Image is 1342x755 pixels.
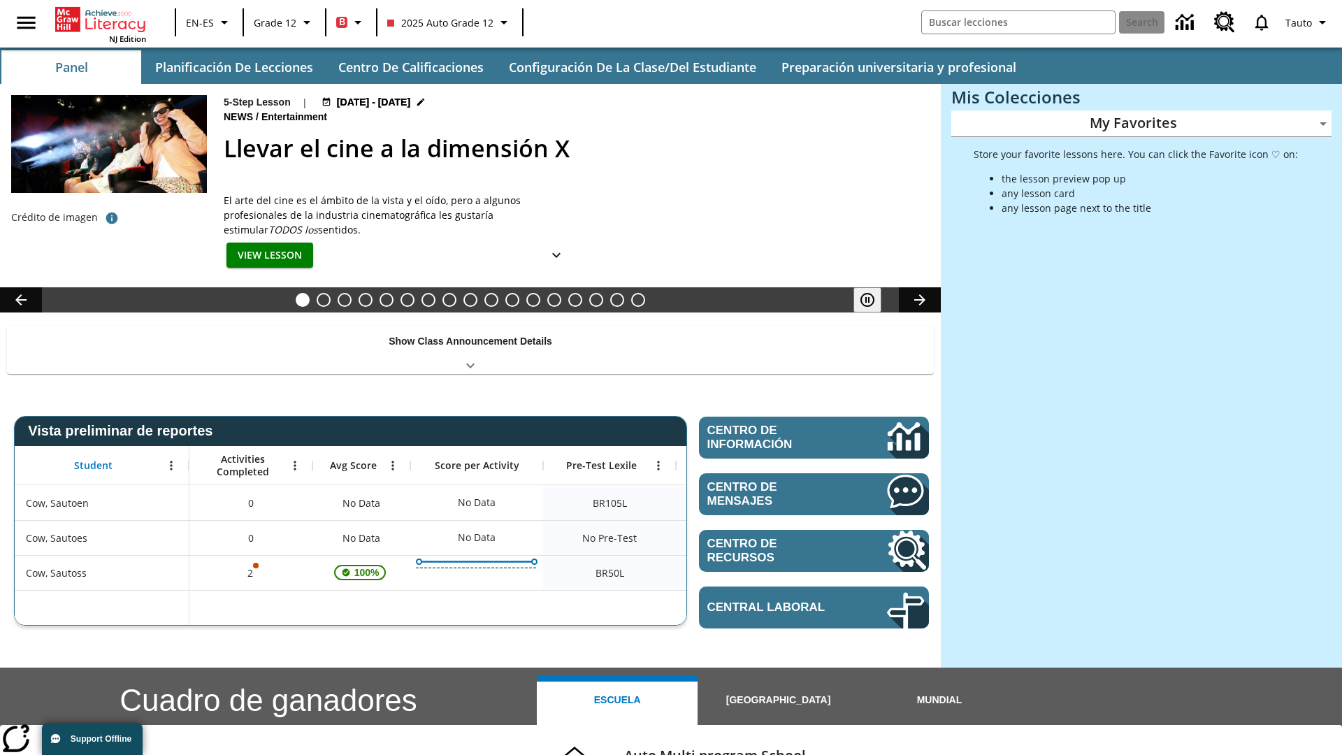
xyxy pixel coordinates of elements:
button: Crédito de foto: The Asahi Shimbun vía Getty Images [98,206,126,231]
button: Centro de calificaciones [327,50,495,84]
span: Centro de recursos [707,537,845,565]
button: Boost El color de la clase es rojo. Cambiar el color de la clase. [331,10,372,35]
button: Panel [1,50,141,84]
button: Slide 15 ¡Hurra por el Día de la Constitución! [589,293,603,307]
span: 0 [248,496,254,510]
button: Abrir menú [284,455,305,476]
span: NJ Edition [109,34,146,44]
span: B [339,13,345,31]
span: | [302,95,308,110]
span: Central laboral [707,601,845,614]
button: Abrir menú [648,455,669,476]
div: Beginning reader 105 Lexile, ER, Según la medida de lectura Lexile, el estudiante es un Lector Em... [676,485,809,520]
span: Centro de información [707,424,839,452]
em: TODOS los [268,223,318,236]
span: 2025 Auto Grade 12 [387,15,493,30]
span: Support Offline [71,734,131,744]
button: Slide 11 Mixed Practice: Citing Evidence [505,293,519,307]
a: Centro de recursos, Se abrirá en una pestaña nueva. [1206,3,1243,41]
span: Vista preliminar de reportes [28,423,219,439]
button: Carrusel de lecciones, seguir [899,287,941,312]
span: Beginning reader 105 Lexile, Cow, Sautoen [593,496,627,510]
div: Show Class Announcement Details [7,326,934,374]
span: Centro de mensajes [707,480,845,508]
button: Ver más [542,243,570,268]
span: Cow, Sautoes [26,531,87,545]
button: Slide 12 Pre-release lesson [526,293,540,307]
h3: Mis Colecciones [951,87,1332,107]
div: No Data, Cow, Sautoes [451,524,503,552]
span: Tauto [1285,15,1312,30]
li: any lesson page next to the title [1002,201,1298,215]
span: Cow, Sautoen [26,496,89,510]
button: Slide 7 Solar Power to the People [421,293,435,307]
span: [DATE] - [DATE] [337,95,410,110]
button: Slide 10 The Invasion of the Free CD [484,293,498,307]
button: Slide 8 Attack of the Terrifying Tomatoes [442,293,456,307]
span: Pre-Test Lexile [566,459,637,472]
button: Configuración de la clase/del estudiante [498,50,767,84]
p: 2 [246,566,256,580]
div: No Data, Cow, Sautoen [312,485,410,520]
button: Mundial [859,676,1020,725]
li: any lesson card [1002,186,1298,201]
span: / [256,111,259,122]
button: Preparación universitaria y profesional [770,50,1027,84]
button: Slide 6 The Last Homesteaders [401,293,414,307]
button: Class: 2025 Auto Grade 12, Selecciona una clase [382,10,518,35]
button: [GEOGRAPHIC_DATA] [698,676,858,725]
a: Centro de mensajes [699,473,929,515]
button: Slide 4 ¿Los autos del futuro? [359,293,373,307]
p: Store your favorite lessons here. You can click the Favorite icon ♡ on: [974,147,1298,161]
button: Abrir menú [382,455,403,476]
div: 0, Cow, Sautoes [189,520,312,555]
p: 5-Step Lesson [224,95,291,110]
button: Language: EN-ES, Selecciona un idioma [180,10,238,35]
button: Slide 1 Llevar el cine a la dimensión X [296,293,310,307]
button: Pausar [853,287,881,312]
img: El panel situado frente a los asientos rocía con agua nebulizada al feliz público en un cine equi... [11,95,207,193]
span: Student [74,459,113,472]
div: , 100%, La puntuación media de 100% correspondiente al primer intento de este estudiante de respo... [312,555,410,590]
span: Beginning reader 50 Lexile, Cow, Sautoss [596,566,624,580]
button: Slide 14 Between Two Worlds [568,293,582,307]
button: Grado: Grade 12, Elige un grado [248,10,321,35]
button: Slide 3 Animal Partners [338,293,352,307]
div: Pausar [853,287,895,312]
span: Activities Completed [196,453,289,478]
p: Show Class Announcement Details [389,334,552,349]
button: Perfil/Configuración [1280,10,1336,35]
div: Beginning reader 50 Lexile, ER, Según la medida de lectura Lexile, el estudiante es un Lector Eme... [676,555,809,590]
button: Abrir menú [161,455,182,476]
button: Support Offline [42,723,143,755]
button: Slide 9 Fashion Forward in Ancient Rome [463,293,477,307]
div: My Favorites [951,110,1332,137]
a: Centro de recursos, Se abrirá en una pestaña nueva. [699,530,929,572]
span: Entertainment [261,110,330,125]
button: View Lesson [226,243,313,268]
span: EN-ES [186,15,214,30]
div: 0, Cow, Sautoen [189,485,312,520]
span: News [224,110,256,125]
div: No Data, Cow, Sautoen [451,489,503,517]
span: El arte del cine es el ámbito de la vista y el oído, pero a algunos profesionales de la industria... [224,193,573,237]
span: 100% [349,560,385,585]
span: Cow, Sautoss [26,566,87,580]
button: Escuela [537,676,698,725]
li: the lesson preview pop up [1002,171,1298,186]
span: Grade 12 [254,15,296,30]
button: Slide 17 El equilibrio de la Constitución [631,293,645,307]
span: No Data [335,489,387,517]
p: Crédito de imagen [11,210,98,224]
button: Slide 13 Career Lesson [547,293,561,307]
button: Slide 2 Día del Trabajo [317,293,331,307]
button: Abrir el menú lateral [6,2,47,43]
div: 2, Es posible que sea inválido el puntaje de una o más actividades., Cow, Sautoss [189,555,312,590]
a: Central laboral [699,587,929,628]
span: No Data [335,524,387,552]
button: Slide 5 ¡Fuera! ¡Es privado! [380,293,394,307]
button: Slide 16 Point of View [610,293,624,307]
h2: Llevar el cine a la dimensión X [224,131,924,166]
span: Score per Activity [435,459,519,472]
button: Planificación de lecciones [144,50,324,84]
